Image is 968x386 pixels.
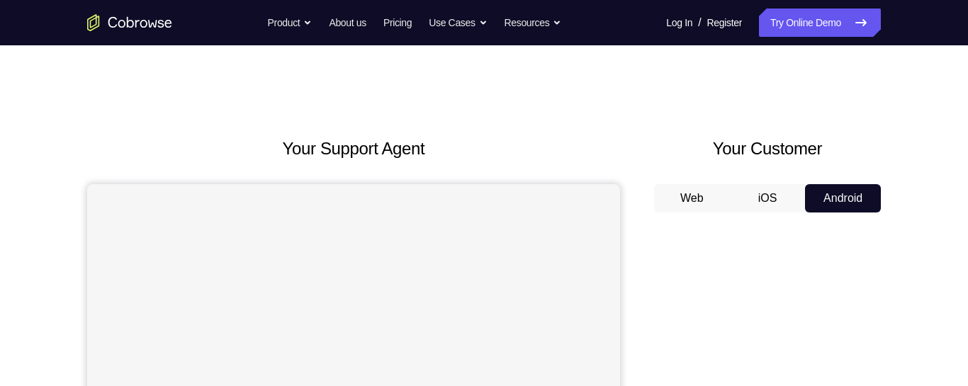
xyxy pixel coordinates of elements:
h2: Your Customer [654,136,881,161]
button: iOS [730,184,806,212]
a: Log In [666,8,692,37]
button: Use Cases [429,8,487,37]
button: Android [805,184,881,212]
h2: Your Support Agent [87,136,620,161]
a: Register [707,8,742,37]
span: / [698,14,701,31]
button: Product [268,8,313,37]
a: Go to the home page [87,14,172,31]
a: Pricing [383,8,412,37]
button: Resources [505,8,562,37]
a: About us [329,8,366,37]
a: Try Online Demo [759,8,881,37]
button: Web [654,184,730,212]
